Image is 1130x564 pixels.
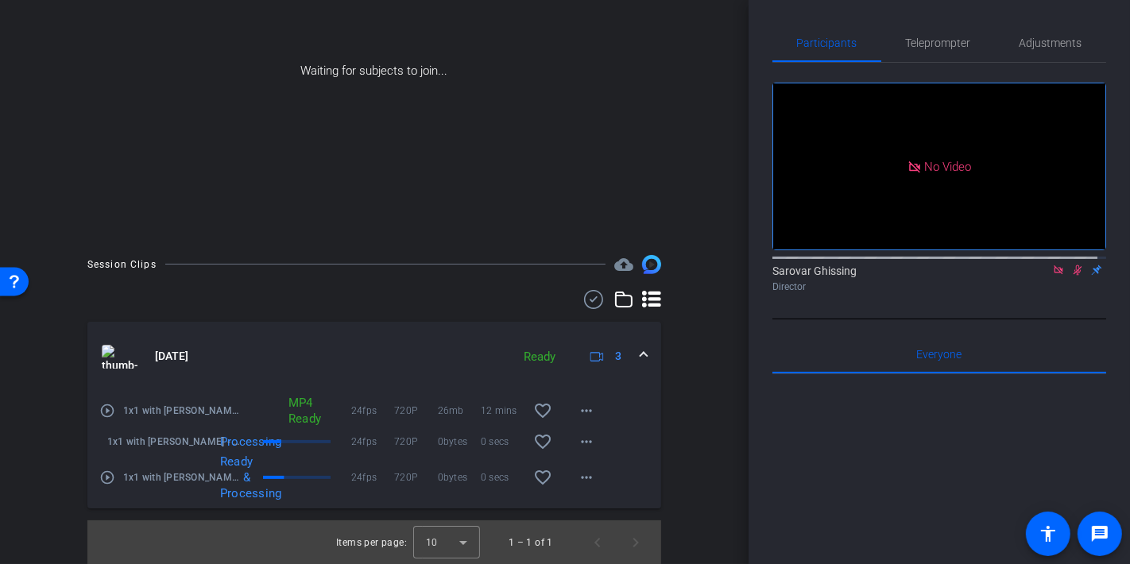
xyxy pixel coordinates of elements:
button: Next page [617,523,655,562]
div: 1 – 1 of 1 [509,535,553,550]
span: 0bytes [438,469,481,485]
mat-icon: cloud_upload [614,255,633,274]
span: 720P [394,469,437,485]
mat-icon: play_circle_outline [99,469,115,485]
mat-icon: favorite_border [533,432,552,451]
div: thumb-nail[DATE]Ready3 [87,392,661,508]
span: Participants [797,37,857,48]
span: 1x1 with [PERSON_NAME] - Episode 15 Recording-Faryar-2025-08-12-21-04-20-055-0 [107,434,242,450]
span: 720P [394,434,437,450]
span: 0bytes [438,434,481,450]
div: Ready & Processing [212,454,258,501]
span: 0 secs [481,434,524,450]
span: 0 secs [481,469,524,485]
mat-icon: favorite_border [533,401,552,420]
mat-icon: favorite_border [533,468,552,487]
div: Director [772,280,1106,294]
span: 26mb [438,403,481,419]
div: Sarovar Ghissing [772,263,1106,294]
mat-icon: more_horiz [577,432,596,451]
div: Ready [516,348,563,366]
mat-icon: accessibility [1039,524,1058,543]
span: [DATE] [155,348,188,365]
span: 24fps [351,434,394,450]
span: No Video [924,159,971,173]
div: Items per page: [336,535,407,550]
span: 24fps [351,469,394,485]
div: Processing [212,434,258,450]
span: 1x1 with [PERSON_NAME] - Episode 15 Recording-Sarovar Ghissing-2025-08-12-21-04-20-055-2 [123,469,242,485]
mat-icon: play_circle_outline [99,403,115,419]
span: 1x1 with [PERSON_NAME] - Episode 15 Recording-[PERSON_NAME]-2025-08-12-21-04-20-055-1 [123,403,242,419]
mat-icon: message [1090,524,1109,543]
button: Previous page [579,523,617,562]
mat-icon: more_horiz [577,401,596,420]
span: Destinations for your clips [614,255,633,274]
img: Session clips [642,255,661,274]
mat-expansion-panel-header: thumb-nail[DATE]Ready3 [87,322,661,392]
div: MP4 Ready [281,395,313,427]
div: Session Clips [87,257,157,272]
mat-icon: more_horiz [577,468,596,487]
span: 3 [615,348,621,365]
span: 12 mins [481,403,524,419]
span: Teleprompter [906,37,971,48]
span: 24fps [351,403,394,419]
img: thumb-nail [102,345,137,369]
span: Everyone [917,349,962,360]
span: 720P [394,403,437,419]
span: Adjustments [1020,37,1082,48]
